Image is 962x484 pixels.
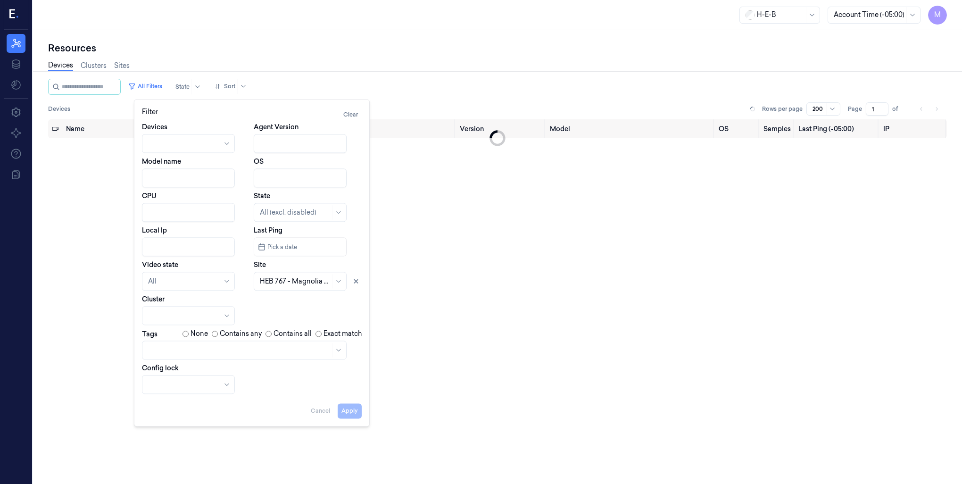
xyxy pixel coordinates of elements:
[762,105,803,113] p: Rows per page
[546,119,714,138] th: Model
[274,329,312,339] label: Contains all
[254,191,270,200] label: State
[254,122,299,132] label: Agent Version
[48,42,947,55] div: Resources
[254,260,266,269] label: Site
[142,260,178,269] label: Video state
[142,331,158,337] label: Tags
[142,122,167,132] label: Devices
[62,119,175,138] th: Name
[928,6,947,25] button: M
[142,363,179,373] label: Config lock
[254,225,282,235] label: Last Ping
[760,119,795,138] th: Samples
[254,237,347,256] button: Pick a date
[848,105,862,113] span: Page
[344,119,456,138] th: Site
[142,225,167,235] label: Local Ip
[795,119,879,138] th: Last Ping (-05:00)
[254,157,264,166] label: OS
[265,242,297,251] span: Pick a date
[48,105,70,113] span: Devices
[220,329,262,339] label: Contains any
[715,119,760,138] th: OS
[142,107,362,122] div: Filter
[879,119,947,138] th: IP
[892,105,907,113] span: of
[915,102,943,116] nav: pagination
[142,191,157,200] label: CPU
[142,294,165,304] label: Cluster
[142,157,181,166] label: Model name
[191,329,208,339] label: None
[114,61,130,71] a: Sites
[456,119,546,138] th: Version
[124,79,166,94] button: All Filters
[323,329,362,339] label: Exact match
[48,60,73,71] a: Devices
[81,61,107,71] a: Clusters
[340,107,362,122] button: Clear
